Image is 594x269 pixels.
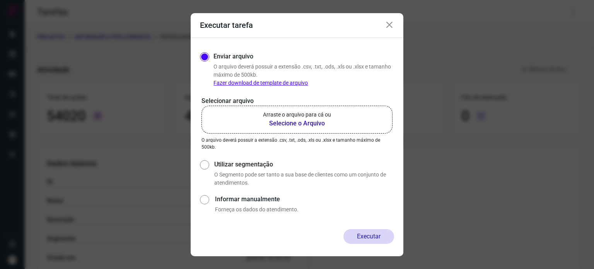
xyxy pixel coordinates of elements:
[214,160,394,169] label: Utilizar segmentação
[201,137,393,151] p: O arquivo deverá possuir a extensão .csv, .txt, .ods, .xls ou .xlsx e tamanho máximo de 500kb.
[201,96,393,106] p: Selecionar arquivo
[263,119,331,128] b: Selecione o Arquivo
[343,229,394,244] button: Executar
[213,80,308,86] a: Fazer download de template de arquivo
[215,195,394,204] label: Informar manualmente
[213,52,253,61] label: Enviar arquivo
[200,21,253,30] h3: Executar tarefa
[263,111,331,119] p: Arraste o arquivo para cá ou
[215,206,394,214] p: Forneça os dados do atendimento.
[213,63,394,87] p: O arquivo deverá possuir a extensão .csv, .txt, .ods, .xls ou .xlsx e tamanho máximo de 500kb.
[214,171,394,187] p: O Segmento pode ser tanto a sua base de clientes como um conjunto de atendimentos.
